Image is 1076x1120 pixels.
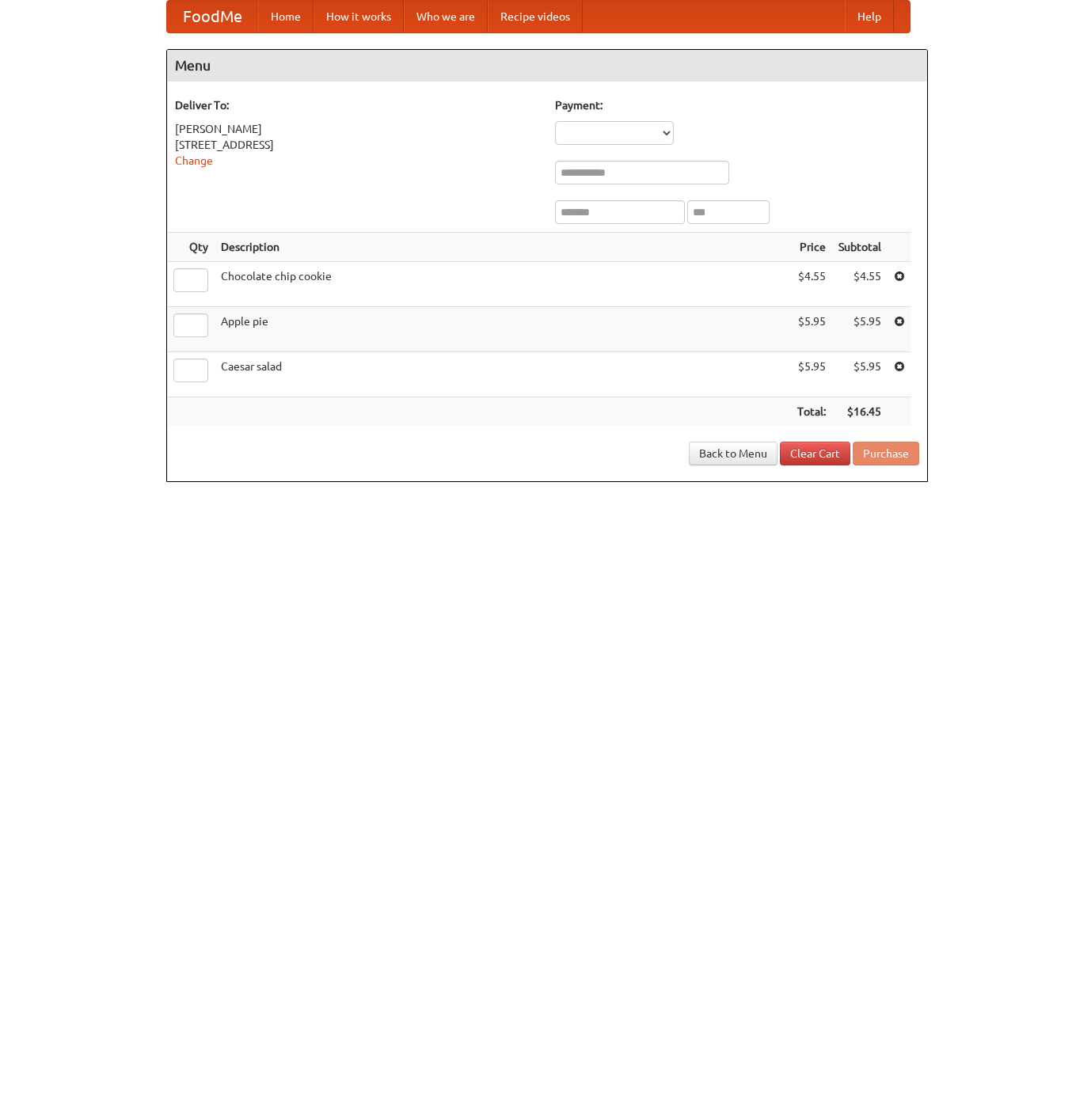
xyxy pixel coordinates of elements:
[167,233,215,262] th: Qty
[832,262,888,307] td: $4.55
[791,307,832,352] td: $5.95
[175,97,539,113] h5: Deliver To:
[215,233,791,262] th: Description
[853,442,919,465] button: Purchase
[780,442,850,465] a: Clear Cart
[689,442,778,465] a: Back to Menu
[175,121,539,137] div: [PERSON_NAME]
[832,397,888,427] th: $16.45
[258,1,314,32] a: Home
[215,352,791,397] td: Caesar salad
[791,233,832,262] th: Price
[404,1,488,32] a: Who we are
[832,352,888,397] td: $5.95
[791,262,832,307] td: $4.55
[167,1,258,32] a: FoodMe
[215,307,791,352] td: Apple pie
[832,307,888,352] td: $5.95
[488,1,583,32] a: Recipe videos
[791,352,832,397] td: $5.95
[175,154,213,167] a: Change
[175,137,539,153] div: [STREET_ADDRESS]
[791,397,832,427] th: Total:
[845,1,894,32] a: Help
[832,233,888,262] th: Subtotal
[555,97,919,113] h5: Payment:
[314,1,404,32] a: How it works
[167,50,927,82] h4: Menu
[215,262,791,307] td: Chocolate chip cookie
